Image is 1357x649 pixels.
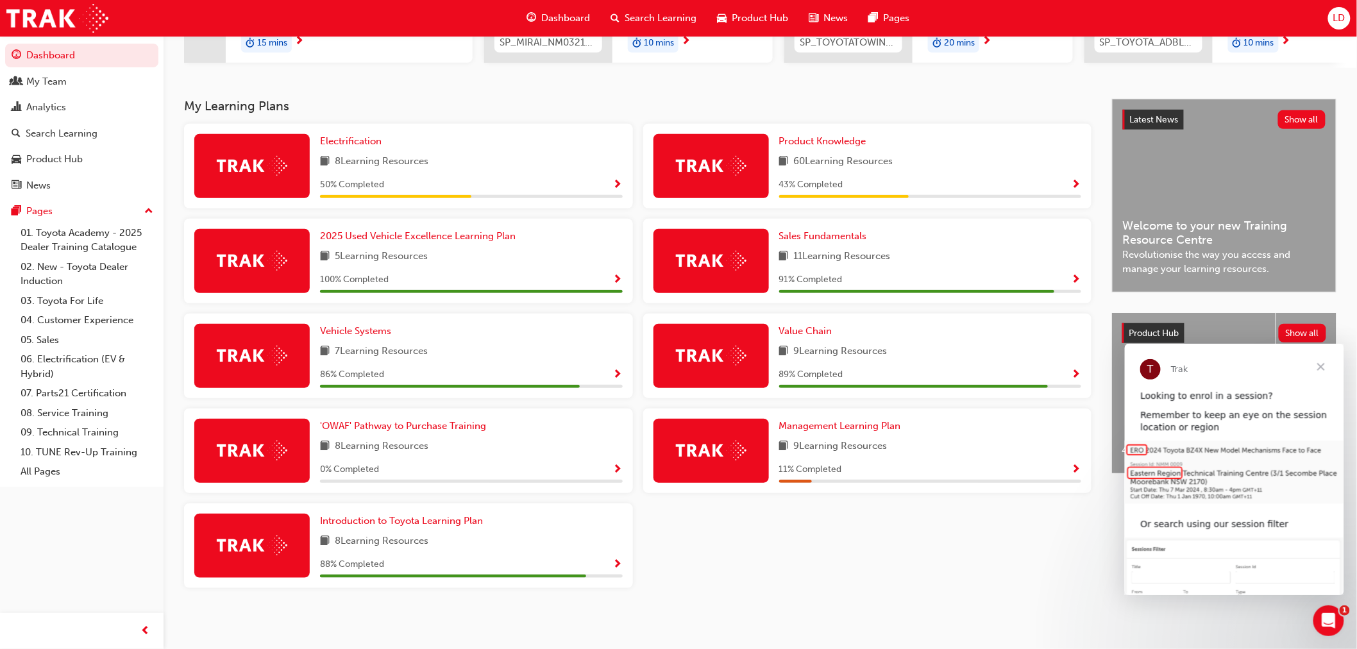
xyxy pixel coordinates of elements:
[794,344,888,360] span: 9 Learning Resources
[779,420,901,432] span: Management Learning Plan
[859,5,920,31] a: pages-iconPages
[799,5,859,31] a: news-iconNews
[320,325,391,337] span: Vehicle Systems
[542,11,591,26] span: Dashboard
[15,291,158,311] a: 03. Toyota For Life
[681,36,691,47] span: next-icon
[1333,11,1345,26] span: LD
[613,559,623,571] span: Show Progress
[5,122,158,146] a: Search Learning
[26,100,66,115] div: Analytics
[676,156,746,176] img: Trak
[779,439,789,455] span: book-icon
[12,128,21,140] span: search-icon
[794,249,891,265] span: 11 Learning Resources
[335,534,428,550] span: 8 Learning Resources
[794,154,893,170] span: 60 Learning Resources
[779,324,838,339] a: Value Chain
[1072,177,1081,193] button: Show Progress
[779,178,843,192] span: 43 % Completed
[1233,35,1242,51] span: duration-icon
[217,156,287,176] img: Trak
[217,535,287,555] img: Trak
[15,330,158,350] a: 05. Sales
[217,346,287,366] img: Trak
[613,180,623,191] span: Show Progress
[1278,110,1326,129] button: Show all
[1072,272,1081,288] button: Show Progress
[320,273,389,287] span: 100 % Completed
[601,5,707,31] a: search-iconSearch Learning
[5,199,158,223] button: Pages
[779,230,867,242] span: Sales Fundamentals
[320,514,488,528] a: Introduction to Toyota Learning Plan
[12,50,21,62] span: guage-icon
[320,135,382,147] span: Electrification
[26,74,67,89] div: My Team
[613,177,623,193] button: Show Progress
[320,324,396,339] a: Vehicle Systems
[335,439,428,455] span: 8 Learning Resources
[217,441,287,460] img: Trak
[1123,110,1326,130] a: Latest NewsShow all
[1122,443,1265,458] span: 4x4 and Towing
[779,344,789,360] span: book-icon
[320,420,486,432] span: 'OWAF' Pathway to Purchase Training
[184,99,1091,114] h3: My Learning Plans
[5,174,158,198] a: News
[26,178,51,193] div: News
[779,135,866,147] span: Product Knowledge
[26,152,83,167] div: Product Hub
[12,206,21,217] span: pages-icon
[320,557,384,572] span: 88 % Completed
[144,203,153,220] span: up-icon
[800,35,897,50] span: SP_TOYOTATOWING_0424
[794,439,888,455] span: 9 Learning Resources
[15,223,158,257] a: 01. Toyota Academy - 2025 Dealer Training Catalogue
[1123,248,1326,276] span: Revolutionise the way you access and manage your learning resources.
[1072,369,1081,381] span: Show Progress
[246,35,255,51] span: duration-icon
[141,623,151,639] span: prev-icon
[320,178,384,192] span: 50 % Completed
[320,229,521,244] a: 2025 Used Vehicle Excellence Learning Plan
[320,534,330,550] span: book-icon
[15,383,158,403] a: 07. Parts21 Certification
[320,515,483,527] span: Introduction to Toyota Learning Plan
[5,41,158,199] button: DashboardMy TeamAnalyticsSearch LearningProduct HubNews
[932,35,941,51] span: duration-icon
[644,36,674,51] span: 10 mins
[613,369,623,381] span: Show Progress
[1112,99,1336,292] a: Latest NewsShow allWelcome to your new Training Resource CentreRevolutionise the way you access a...
[1125,344,1344,595] iframe: Intercom live chat message
[1129,328,1179,339] span: Product Hub
[217,251,287,271] img: Trak
[15,310,158,330] a: 04. Customer Experience
[779,273,843,287] span: 91 % Completed
[869,10,879,26] span: pages-icon
[1122,323,1326,344] a: Product HubShow all
[320,419,491,434] a: 'OWAF' Pathway to Purchase Training
[335,249,428,265] span: 5 Learning Resources
[1123,219,1326,248] span: Welcome to your new Training Resource Centre
[6,4,108,33] img: Trak
[15,350,158,383] a: 06. Electrification (EV & Hybrid)
[257,36,287,51] span: 15 mins
[1072,464,1081,476] span: Show Progress
[613,464,623,476] span: Show Progress
[15,257,158,291] a: 02. New - Toyota Dealer Induction
[1340,605,1350,616] span: 1
[320,230,516,242] span: 2025 Used Vehicle Excellence Learning Plan
[611,10,620,26] span: search-icon
[320,154,330,170] span: book-icon
[944,36,975,51] span: 20 mins
[613,367,623,383] button: Show Progress
[613,272,623,288] button: Show Progress
[779,249,789,265] span: book-icon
